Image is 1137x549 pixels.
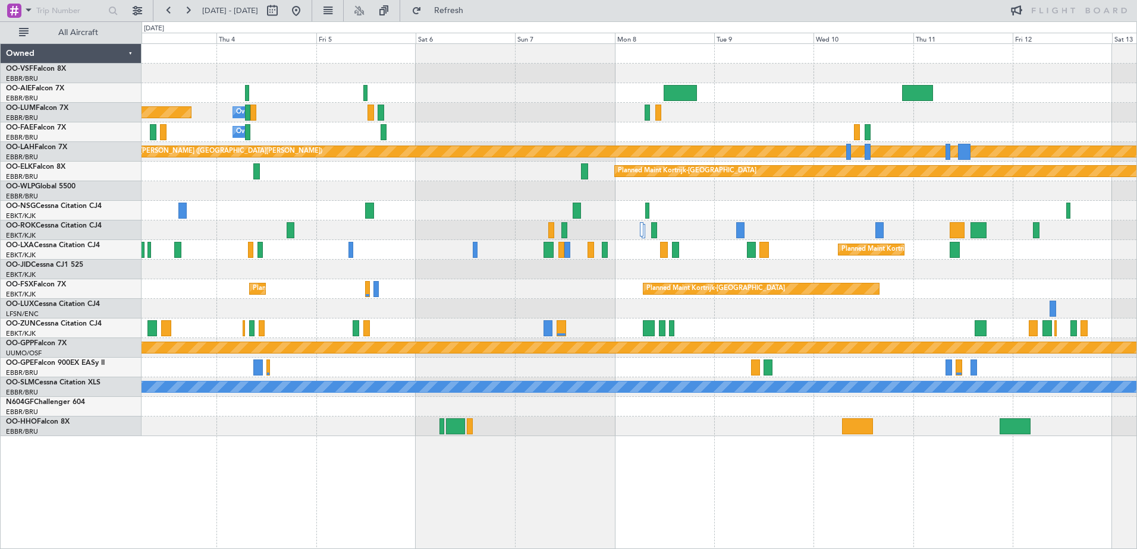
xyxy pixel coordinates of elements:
a: OO-WLPGlobal 5500 [6,183,76,190]
span: OO-ELK [6,163,33,171]
span: OO-LXA [6,242,34,249]
a: EBBR/BRU [6,133,38,142]
a: OO-HHOFalcon 8X [6,418,70,425]
a: OO-GPPFalcon 7X [6,340,67,347]
div: Wed 3 [117,33,216,43]
div: Planned Maint Kortrijk-[GEOGRAPHIC_DATA] [253,280,391,298]
a: OO-ZUNCessna Citation CJ4 [6,320,102,327]
a: EBKT/KJK [6,290,36,299]
span: Refresh [424,7,474,15]
span: OO-FSX [6,281,33,288]
a: OO-JIDCessna CJ1 525 [6,261,83,269]
a: OO-SLMCessna Citation XLS [6,379,100,386]
div: Sat 6 [416,33,515,43]
a: EBBR/BRU [6,408,38,417]
div: Thu 11 [913,33,1013,43]
div: Thu 4 [216,33,316,43]
a: OO-ELKFalcon 8X [6,163,65,171]
div: Sun 7 [515,33,614,43]
a: OO-LXACessna Citation CJ4 [6,242,100,249]
a: OO-GPEFalcon 900EX EASy II [6,359,105,367]
a: OO-FAEFalcon 7X [6,124,66,131]
span: OO-AIE [6,85,32,92]
span: OO-WLP [6,183,35,190]
a: OO-LUMFalcon 7X [6,105,68,112]
div: Tue 9 [714,33,814,43]
div: Planned Maint Kortrijk-[GEOGRAPHIC_DATA] [618,162,756,180]
div: Fri 12 [1013,33,1112,43]
a: EBBR/BRU [6,192,38,201]
span: OO-GPP [6,340,34,347]
div: Fri 5 [316,33,416,43]
span: All Aircraft [31,29,125,37]
span: N604GF [6,399,34,406]
a: EBKT/KJK [6,231,36,240]
a: EBBR/BRU [6,172,38,181]
a: EBKT/KJK [6,212,36,220]
div: Owner Melsbroek Air Base [236,103,317,121]
div: Owner Melsbroek Air Base [236,123,317,141]
button: Refresh [406,1,478,20]
a: OO-VSFFalcon 8X [6,65,66,72]
a: OO-NSGCessna Citation CJ4 [6,203,102,210]
div: Wed 10 [814,33,913,43]
a: EBKT/KJK [6,251,36,260]
span: OO-LUX [6,301,34,308]
a: EBBR/BRU [6,427,38,436]
a: EBBR/BRU [6,74,38,83]
span: OO-NSG [6,203,36,210]
a: EBBR/BRU [6,113,38,122]
span: OO-VSF [6,65,33,72]
a: LFSN/ENC [6,310,39,318]
div: Planned Maint Kortrijk-[GEOGRAPHIC_DATA] [646,280,785,298]
button: All Aircraft [13,23,129,42]
span: OO-ZUN [6,320,36,327]
a: UUMO/OSF [6,349,42,358]
div: Mon 8 [615,33,714,43]
div: [DATE] [144,24,164,34]
a: N604GFChallenger 604 [6,399,85,406]
a: OO-FSXFalcon 7X [6,281,66,288]
div: Planned Maint Kortrijk-[GEOGRAPHIC_DATA] [841,241,980,258]
a: EBBR/BRU [6,153,38,162]
span: OO-GPE [6,359,34,367]
span: OO-LUM [6,105,36,112]
a: OO-ROKCessna Citation CJ4 [6,222,102,229]
span: OO-FAE [6,124,33,131]
a: EBKT/KJK [6,329,36,338]
span: [DATE] - [DATE] [202,5,258,16]
a: EBBR/BRU [6,388,38,397]
a: OO-AIEFalcon 7X [6,85,64,92]
a: EBBR/BRU [6,368,38,377]
span: OO-ROK [6,222,36,229]
span: OO-HHO [6,418,37,425]
a: EBKT/KJK [6,270,36,279]
a: OO-LUXCessna Citation CJ4 [6,301,100,308]
span: OO-LAH [6,144,34,151]
input: Trip Number [36,2,105,20]
span: OO-JID [6,261,31,269]
span: OO-SLM [6,379,34,386]
a: OO-LAHFalcon 7X [6,144,67,151]
a: EBBR/BRU [6,94,38,103]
